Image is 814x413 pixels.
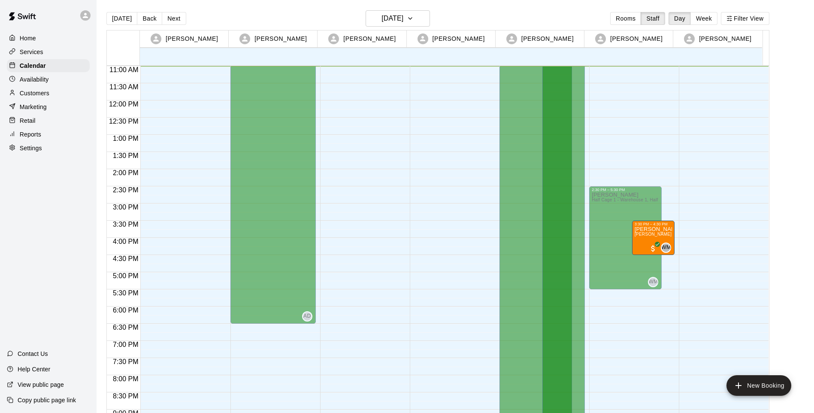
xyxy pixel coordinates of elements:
p: Calendar [20,61,46,70]
p: Contact Us [18,349,48,358]
p: [PERSON_NAME] [610,34,663,43]
button: add [726,375,791,396]
span: WM [648,278,658,286]
a: Settings [7,142,90,155]
p: View public page [18,380,64,389]
p: [PERSON_NAME] [166,34,218,43]
button: Next [162,12,186,25]
span: AD [303,312,311,321]
p: [PERSON_NAME] [343,34,396,43]
a: Availability [7,73,90,86]
span: 8:00 PM [111,375,141,383]
h6: [DATE] [381,12,403,24]
p: Marketing [20,103,47,111]
button: Week [690,12,717,25]
span: 2:30 PM [111,186,141,194]
span: 2:00 PM [111,169,141,176]
div: Alex Diaz [302,311,312,322]
span: 12:30 PM [107,118,140,125]
div: 2:30 PM – 5:30 PM: Available [589,186,662,289]
a: Retail [7,114,90,127]
button: Day [669,12,691,25]
span: All customers have paid [649,244,657,253]
button: [DATE] [366,10,430,27]
span: 5:30 PM [111,289,141,297]
span: 7:30 PM [111,358,141,365]
p: Copy public page link [18,396,76,404]
p: Retail [20,116,36,125]
p: Settings [20,144,42,152]
span: WM [661,243,671,252]
a: Customers [7,87,90,100]
span: 11:00 AM [107,66,141,73]
span: 11:30 AM [107,83,141,91]
a: Services [7,46,90,58]
span: 6:30 PM [111,324,141,331]
button: [DATE] [106,12,137,25]
div: 2:30 PM – 5:30 PM [592,188,659,192]
span: 4:30 PM [111,255,141,262]
div: Wilmy Marrero [648,277,658,287]
span: 1:00 PM [111,135,141,142]
p: Home [20,34,36,43]
p: Customers [20,89,49,97]
a: Home [7,32,90,45]
a: Calendar [7,59,90,72]
span: [PERSON_NAME] (60 min) (Half Cage 1 - Warehouse 1) [635,232,749,237]
p: [PERSON_NAME] [254,34,307,43]
span: 5:00 PM [111,272,141,279]
span: 1:30 PM [111,152,141,159]
p: Availability [20,75,49,84]
a: Reports [7,128,90,141]
span: 8:30 PM [111,392,141,400]
div: 3:30 PM – 4:30 PM: Patrick Eskue [632,221,675,255]
div: Wilmy Marrero [661,243,671,253]
button: Back [137,12,162,25]
p: [PERSON_NAME] [699,34,751,43]
span: 3:30 PM [111,221,141,228]
span: 4:00 PM [111,238,141,245]
p: [PERSON_NAME] [521,34,574,43]
span: Wilmy Marrero [664,243,671,253]
p: [PERSON_NAME] [433,34,485,43]
span: 7:00 PM [111,341,141,348]
a: Marketing [7,100,90,113]
button: Filter View [721,12,769,25]
span: 12:00 PM [107,100,140,108]
div: 3:30 PM – 4:30 PM [635,222,672,226]
button: Rooms [610,12,641,25]
p: Services [20,48,43,56]
span: 6:00 PM [111,307,141,314]
p: Reports [20,130,41,139]
span: 3:00 PM [111,203,141,211]
p: Help Center [18,365,50,374]
button: Staff [641,12,665,25]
